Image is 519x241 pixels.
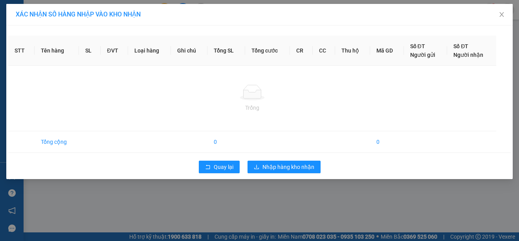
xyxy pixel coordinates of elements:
button: downloadNhập hàng kho nhận [248,161,321,173]
span: download [254,164,259,170]
button: Close [491,4,513,26]
th: CR [290,36,313,66]
th: Tên hàng [35,36,79,66]
th: Ghi chú [171,36,207,66]
div: Trống [15,103,490,112]
th: STT [8,36,35,66]
span: Quay lại [214,163,233,171]
th: CC [313,36,336,66]
th: Loại hàng [128,36,171,66]
th: Mã GD [370,36,403,66]
th: Tổng SL [207,36,245,66]
span: Số ĐT [410,43,425,49]
td: 0 [207,131,245,153]
span: Người gửi [410,52,435,58]
span: close [499,11,505,18]
span: Nhập hàng kho nhận [262,163,314,171]
span: Người nhận [453,52,483,58]
th: Tổng cước [245,36,290,66]
th: SL [79,36,101,66]
th: Thu hộ [335,36,370,66]
span: XÁC NHẬN SỐ HÀNG NHẬP VÀO KHO NHẬN [16,11,141,18]
button: rollbackQuay lại [199,161,240,173]
td: Tổng cộng [35,131,79,153]
span: Số ĐT [453,43,468,49]
th: ĐVT [101,36,128,66]
td: 0 [370,131,403,153]
span: rollback [205,164,211,170]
